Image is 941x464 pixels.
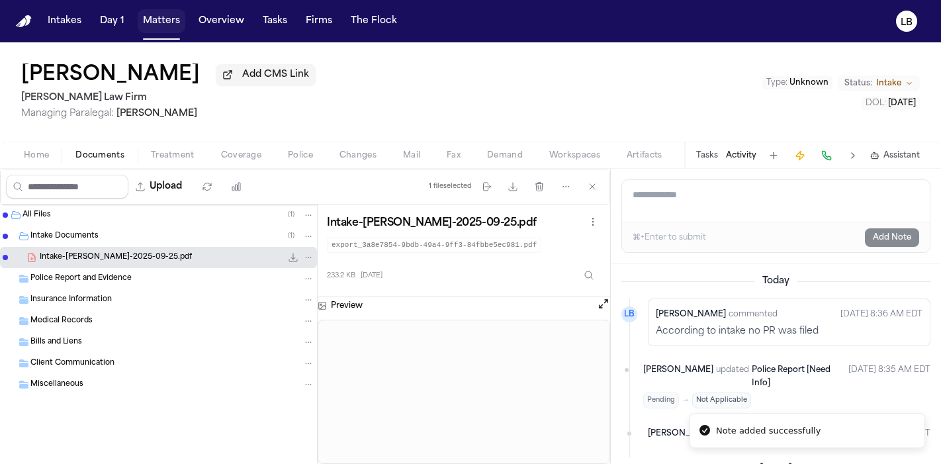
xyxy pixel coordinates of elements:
img: Finch Logo [16,15,32,28]
span: Miscellaneous [30,379,83,391]
button: Change status from Intake [838,75,920,91]
span: Mail [403,150,420,161]
span: Pending [643,393,679,408]
span: All Files [22,210,51,221]
button: Make a Call [817,146,836,165]
h2: [PERSON_NAME] Law Firm [21,90,316,106]
span: ( 1 ) [288,232,294,240]
button: Tasks [257,9,292,33]
div: LB [621,306,637,322]
button: Edit matter name [21,64,200,87]
span: Intake Documents [30,231,99,242]
span: Artifacts [627,150,662,161]
button: Tasks [696,150,718,161]
button: Inspect [577,263,601,287]
button: Download Intake-Seyi Oluwafunmi-2025-09-25.pdf [287,251,300,264]
span: Treatment [151,150,195,161]
code: export_3a8e7854-9bdb-49a4-9ff3-84fbbe5ec981.pdf [327,238,541,253]
span: Intake [876,78,901,89]
button: Day 1 [95,9,130,33]
div: 1 file selected [429,182,472,191]
span: Intake-[PERSON_NAME]-2025-09-25.pdf [40,252,192,263]
button: Edit Type: Unknown [762,76,832,89]
button: Upload [128,175,190,199]
span: [PERSON_NAME] [643,363,713,390]
span: Managing Paralegal: [21,109,114,118]
span: Medical Records [30,316,93,327]
span: Type : [766,79,787,87]
h1: [PERSON_NAME] [21,64,200,87]
span: → [682,395,690,406]
span: Police Report [Need Info] [752,366,830,387]
span: Police [288,150,313,161]
span: [PERSON_NAME] [648,427,718,440]
button: Open preview [597,297,610,314]
span: [DATE] [361,271,382,281]
button: Add Note [865,228,919,247]
span: Bills and Liens [30,337,82,348]
time: October 6, 2025 at 8:35 AM [848,363,930,408]
button: Add Task [764,146,783,165]
button: Open preview [597,297,610,310]
span: Insurance Information [30,295,112,306]
button: Assistant [870,150,920,161]
span: updated [716,363,749,390]
time: October 6, 2025 at 8:36 AM [840,306,922,322]
iframe: Intake-Seyi Oluwafunmi-2025-09-25.pdf [318,320,609,464]
span: Today [754,275,797,288]
span: Demand [487,150,523,161]
span: Status: [844,78,872,89]
button: Add CMS Link [216,64,316,85]
span: Add CMS Link [242,68,309,81]
h3: Intake-[PERSON_NAME]-2025-09-25.pdf [327,216,537,230]
span: Changes [339,150,377,161]
div: According to intake no PR was filed [656,325,922,338]
span: DOL : [866,99,886,107]
span: Unknown [789,79,829,87]
button: Overview [193,9,249,33]
h3: Preview [331,301,363,311]
div: ⌘+Enter to submit [633,232,706,243]
span: Assistant [883,150,920,161]
span: Documents [75,150,124,161]
button: Firms [300,9,337,33]
span: Coverage [221,150,261,161]
button: Activity [726,150,756,161]
span: [DATE] [888,99,916,107]
button: Intakes [42,9,87,33]
span: commented [729,308,778,321]
span: 233.2 KB [327,271,355,281]
text: LB [901,18,913,27]
span: Home [24,150,49,161]
span: Police Report and Evidence [30,273,132,285]
button: The Flock [345,9,402,33]
span: ( 1 ) [288,211,294,218]
span: [PERSON_NAME] [116,109,197,118]
span: [PERSON_NAME] [656,308,726,321]
span: Fax [447,150,461,161]
span: Client Communication [30,358,114,369]
input: Search files [6,175,128,199]
a: Home [16,15,32,28]
a: Police Report [Need Info] [752,363,838,390]
button: Matters [138,9,185,33]
div: Note added successfully [716,424,821,438]
button: Edit DOL: 2025-09-11 [862,97,920,110]
span: Workspaces [549,150,600,161]
button: Create Immediate Task [791,146,809,165]
span: Not Applicable [692,393,751,408]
